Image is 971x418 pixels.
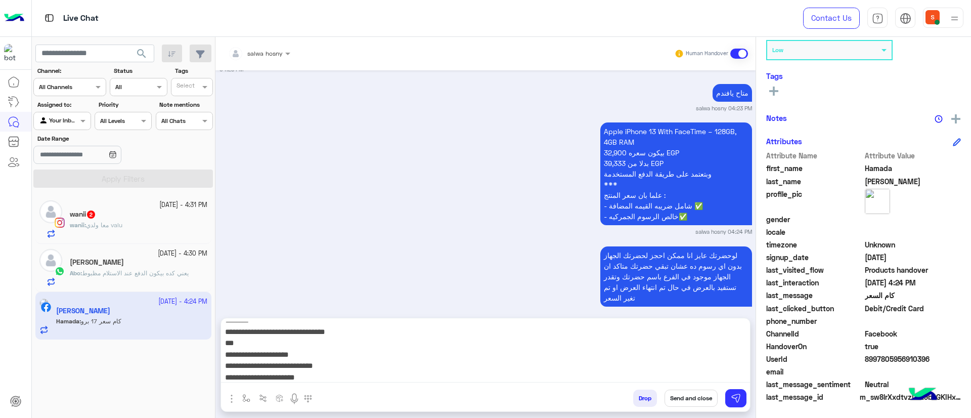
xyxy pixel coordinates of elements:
small: salwa hosny 04:24 PM [695,228,752,236]
label: Priority [99,100,151,109]
span: 0 [865,328,961,339]
span: Unknown [865,239,961,250]
span: search [136,48,148,60]
span: first_name [766,163,863,174]
button: create order [272,390,288,406]
label: Note mentions [159,100,211,109]
span: m_sw8lrXxdtvzDFE9b-GKIHxyuobaq3Xj1HrID_khVke_-XIchnNDRAhSgr7eUaiP_43N5lObh59HzZC5nPH2jxw [860,392,961,402]
b: Low [772,46,783,54]
span: ChannelId [766,328,863,339]
span: UserId [766,354,863,364]
img: defaultAdmin.png [39,249,62,272]
img: send attachment [226,393,238,405]
span: كام السعر [865,290,961,301]
img: make a call [304,395,312,403]
img: Instagram [55,218,65,228]
small: salwa hosny 04:23 PM [696,104,752,112]
img: send voice note [288,393,300,405]
span: signup_date [766,252,863,263]
span: 2 [87,211,95,219]
h6: Notes [766,113,787,122]
label: Date Range [37,134,151,143]
span: timezone [766,239,863,250]
span: Debit/Credit Card [865,303,961,314]
span: Attribute Name [766,150,863,161]
p: Live Chat [63,12,99,25]
span: profile_pic [766,189,863,212]
span: Attribute Value [865,150,961,161]
span: null [865,366,961,377]
span: last_message_sentiment [766,379,863,390]
span: locale [766,227,863,237]
span: Hamada [865,163,961,174]
span: last_name [766,176,863,187]
img: tab [43,12,56,24]
img: create order [276,394,284,402]
span: wanii [70,221,84,229]
img: send message [731,393,741,403]
a: Contact Us [803,8,860,29]
button: Apply Filters [33,170,213,188]
small: [DATE] - 4:30 PM [158,249,207,259]
label: Status [114,66,166,75]
span: last_message [766,290,863,301]
span: last_interaction [766,277,863,288]
span: HandoverOn [766,341,863,352]
img: picture [865,189,890,214]
span: 2024-11-11T00:41:30.29Z [865,252,961,263]
b: : [70,221,86,229]
p: 5/10/2025, 4:24 PM [600,122,752,225]
img: select flow [242,394,250,402]
span: 0 [865,379,961,390]
button: select flow [238,390,255,406]
img: profile [948,12,961,25]
button: Drop [633,390,657,407]
span: 2025-10-05T13:24:55.360424Z [865,277,961,288]
h5: wanii [70,210,96,219]
img: tab [872,13,884,24]
h6: Attributes [766,137,802,146]
span: معا ولدي valu [86,221,122,229]
div: Select [175,81,195,93]
span: salwa hosny [247,50,283,57]
a: tab [867,8,888,29]
span: 8997805956910396 [865,354,961,364]
img: hulul-logo.png [905,378,941,413]
small: Human Handover [686,50,728,58]
p: 5/10/2025, 4:24 PM [600,246,752,307]
button: Send and close [665,390,718,407]
img: defaultAdmin.png [39,200,62,223]
span: email [766,366,863,377]
small: [DATE] - 4:31 PM [159,200,207,210]
b: : [70,269,82,277]
label: Tags [175,66,212,75]
img: Logo [4,8,24,29]
span: last_message_id [766,392,858,402]
label: Channel: [37,66,105,75]
h6: Tags [766,71,961,80]
span: Abo [70,269,80,277]
span: Products handover [865,265,961,275]
span: null [865,227,961,237]
span: last_visited_flow [766,265,863,275]
h5: Abo Hana [70,258,124,267]
img: tab [900,13,911,24]
button: Trigger scenario [255,390,272,406]
p: 5/10/2025, 4:23 PM [713,84,752,102]
label: Assigned to: [37,100,90,109]
span: Kamal [865,176,961,187]
span: يعني كده بيكون الدفع عند الاستلام مظبوط [82,269,189,277]
small: 04:23 PM [219,65,243,73]
span: true [865,341,961,352]
img: Trigger scenario [259,394,267,402]
span: phone_number [766,316,863,326]
span: last_clicked_button [766,303,863,314]
span: gender [766,214,863,225]
img: add [951,114,960,123]
button: search [129,45,154,66]
img: WhatsApp [55,266,65,276]
img: userImage [925,10,940,24]
span: null [865,316,961,326]
img: notes [935,115,943,123]
img: 1403182699927242 [4,44,22,62]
